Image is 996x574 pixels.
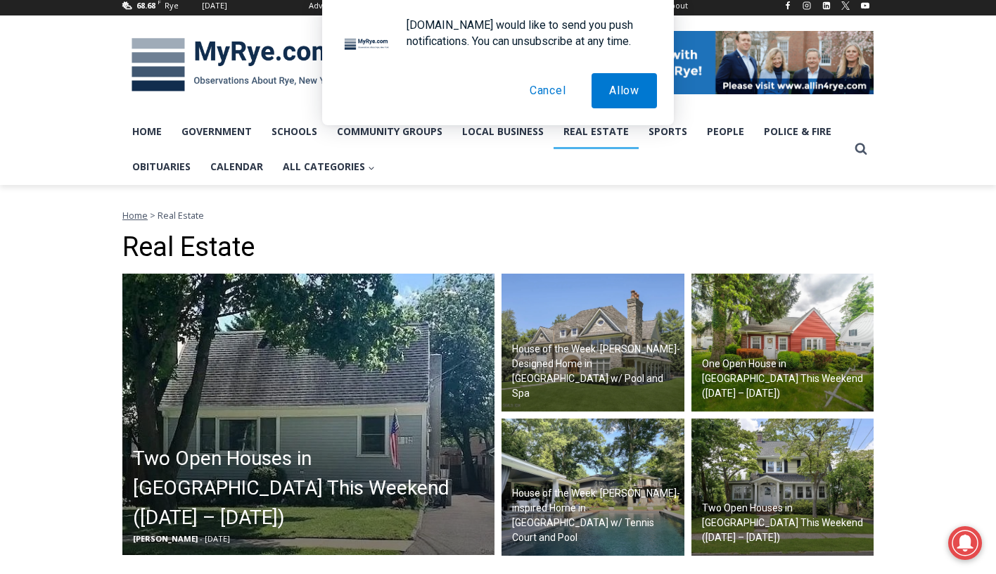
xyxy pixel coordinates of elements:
[502,419,684,556] a: House of the Week: [PERSON_NAME]-inspired Home in [GEOGRAPHIC_DATA] w/ Tennis Court and Pool
[848,136,874,162] button: View Search Form
[368,140,652,172] span: Intern @ [DOMAIN_NAME]
[691,419,874,556] img: 15 Roosevelt Avenue, Rye
[122,274,494,555] a: Two Open Houses in [GEOGRAPHIC_DATA] This Weekend ([DATE] – [DATE]) [PERSON_NAME] - [DATE]
[273,149,385,184] button: Child menu of All Categories
[262,114,327,149] a: Schools
[200,149,273,184] a: Calendar
[1,141,141,175] a: Open Tues. - Sun. [PHONE_NUMBER]
[172,114,262,149] a: Government
[639,114,697,149] a: Sports
[338,136,682,175] a: Intern @ [DOMAIN_NAME]
[691,419,874,556] a: Two Open Houses in [GEOGRAPHIC_DATA] This Weekend ([DATE] – [DATE])
[697,114,754,149] a: People
[554,114,639,149] a: Real Estate
[339,17,395,73] img: notification icon
[150,209,155,222] span: >
[122,208,874,222] nav: Breadcrumbs
[502,419,684,556] img: 54 Lincoln Avenue, Rye Brook
[133,444,491,532] h2: Two Open Houses in [GEOGRAPHIC_DATA] This Weekend ([DATE] – [DATE])
[452,114,554,149] a: Local Business
[144,88,200,168] div: "...watching a master [PERSON_NAME] chef prepare an omakase meal is fascinating dinner theater an...
[122,114,172,149] a: Home
[122,114,848,185] nav: Primary Navigation
[702,501,871,545] h2: Two Open Houses in [GEOGRAPHIC_DATA] This Weekend ([DATE] – [DATE])
[158,209,204,222] span: Real Estate
[754,114,841,149] a: Police & Fire
[122,274,494,555] img: 134-136 Dearborn Avenue
[592,73,657,108] button: Allow
[502,274,684,412] img: 28 Thunder Mountain Road, Greenwich
[205,533,230,544] span: [DATE]
[691,274,874,412] a: One Open House in [GEOGRAPHIC_DATA] This Weekend ([DATE] – [DATE])
[122,209,148,222] a: Home
[395,17,657,49] div: [DOMAIN_NAME] would like to send you push notifications. You can unsubscribe at any time.
[327,114,452,149] a: Community Groups
[133,533,198,544] span: [PERSON_NAME]
[502,274,684,412] a: House of the Week: [PERSON_NAME]-Designed Home in [GEOGRAPHIC_DATA] w/ Pool and Spa
[122,231,874,264] h1: Real Estate
[512,486,681,545] h2: House of the Week: [PERSON_NAME]-inspired Home in [GEOGRAPHIC_DATA] w/ Tennis Court and Pool
[512,73,584,108] button: Cancel
[355,1,665,136] div: "At the 10am stand-up meeting, each intern gets a chance to take [PERSON_NAME] and the other inte...
[122,149,200,184] a: Obituaries
[512,342,681,401] h2: House of the Week: [PERSON_NAME]-Designed Home in [GEOGRAPHIC_DATA] w/ Pool and Spa
[702,357,871,401] h2: One Open House in [GEOGRAPHIC_DATA] This Weekend ([DATE] – [DATE])
[4,145,138,198] span: Open Tues. - Sun. [PHONE_NUMBER]
[691,274,874,412] img: 4 Orchard Drive, Rye
[200,533,203,544] span: -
